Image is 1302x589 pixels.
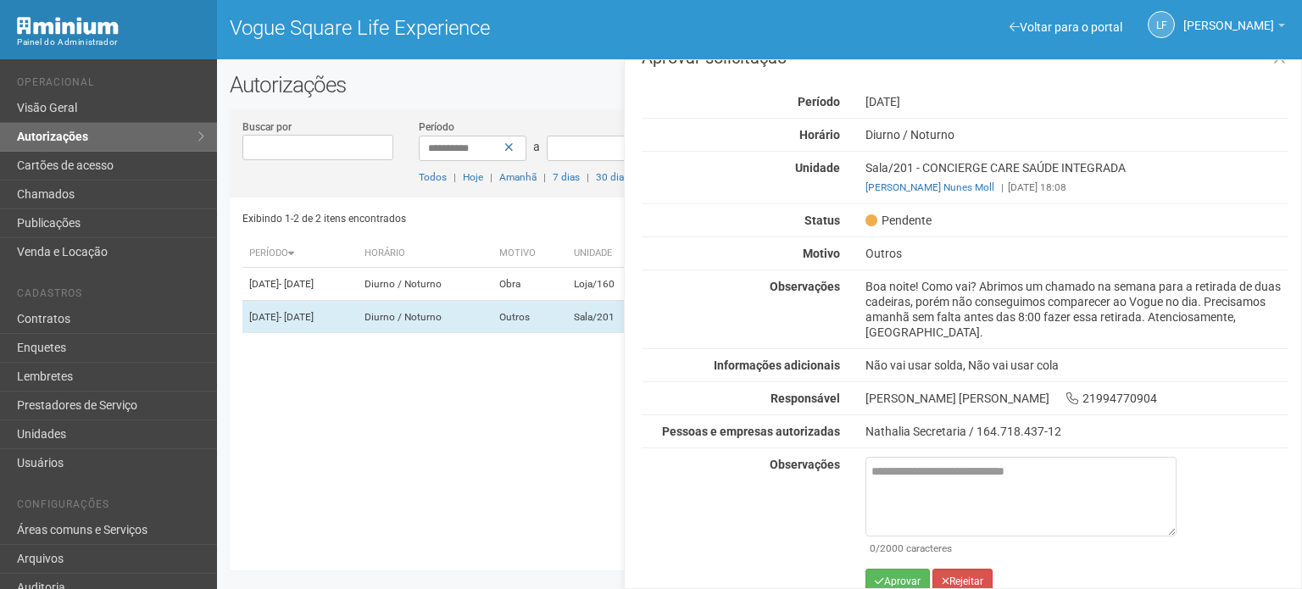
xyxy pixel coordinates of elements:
div: Nathalia Secretaria / 164.718.437-12 [865,424,1288,439]
strong: Período [798,95,840,108]
a: Voltar para o portal [1010,20,1122,34]
div: [DATE] 18:08 [865,180,1288,195]
td: Loja/160 [567,268,648,301]
td: Outros [492,301,567,334]
td: [DATE] [242,301,358,334]
span: a [533,140,540,153]
a: [PERSON_NAME] [1183,21,1285,35]
div: Exibindo 1-2 de 2 itens encontrados [242,206,754,231]
span: | [543,171,546,183]
span: | [587,171,589,183]
strong: Horário [799,128,840,142]
h3: Aprovar solicitação [642,49,1288,66]
th: Horário [358,240,492,268]
label: Período [419,119,454,135]
div: Painel do Administrador [17,35,204,50]
td: Obra [492,268,567,301]
div: Diurno / Noturno [853,127,1301,142]
div: /2000 caracteres [870,541,1172,556]
div: Outros [853,246,1301,261]
div: Sala/201 - CONCIERGE CARE SAÚDE INTEGRADA [853,160,1301,195]
strong: Observações [770,458,840,471]
a: 7 dias [553,171,580,183]
span: Pendente [865,213,932,228]
li: Operacional [17,76,204,94]
img: Minium [17,17,119,35]
strong: Status [804,214,840,227]
h2: Autorizações [230,72,1289,97]
span: - [DATE] [279,311,314,323]
li: Cadastros [17,287,204,305]
strong: Responsável [771,392,840,405]
label: Buscar por [242,119,292,135]
span: | [1001,181,1004,193]
td: Diurno / Noturno [358,268,492,301]
div: Não vai usar solda, Não vai usar cola [853,358,1301,373]
a: Hoje [463,171,483,183]
div: Boa noite! Como vai? Abrimos um chamado na semana para a retirada de duas cadeiras, porém não con... [853,279,1301,340]
span: 0 [870,542,876,554]
a: LF [1148,11,1175,38]
span: | [453,171,456,183]
td: [DATE] [242,268,358,301]
td: Sala/201 [567,301,648,334]
th: Unidade [567,240,648,268]
a: 30 dias [596,171,629,183]
a: [PERSON_NAME] Nunes Moll [865,181,994,193]
strong: Informações adicionais [714,358,840,372]
strong: Pessoas e empresas autorizadas [662,425,840,438]
strong: Motivo [803,247,840,260]
span: Letícia Florim [1183,3,1274,32]
a: Amanhã [499,171,537,183]
th: Motivo [492,240,567,268]
div: [PERSON_NAME] [PERSON_NAME] 21994770904 [853,391,1301,406]
strong: Unidade [795,161,840,175]
span: - [DATE] [279,278,314,290]
a: Todos [419,171,447,183]
span: | [490,171,492,183]
strong: Observações [770,280,840,293]
h1: Vogue Square Life Experience [230,17,747,39]
div: [DATE] [853,94,1301,109]
th: Período [242,240,358,268]
td: Diurno / Noturno [358,301,492,334]
li: Configurações [17,498,204,516]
